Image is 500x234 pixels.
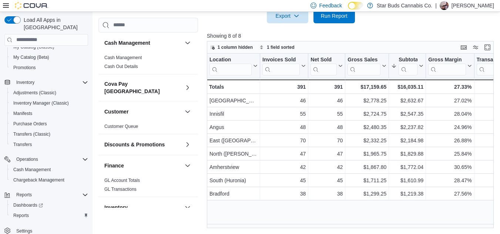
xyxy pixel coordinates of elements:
span: Purchase Orders [13,121,47,127]
span: Chargeback Management [10,176,88,184]
p: Star Buds Cannabis Co. [377,1,432,10]
span: Adjustments (Classic) [10,88,88,97]
span: 1 field sorted [267,44,295,50]
span: Export [271,9,304,23]
span: Dashboards [10,201,88,210]
a: GL Account Totals [104,177,140,183]
a: Promotions [10,63,39,72]
button: Transfers (Classic) [7,129,91,139]
button: Cova Pay [GEOGRAPHIC_DATA] [183,83,192,92]
span: Inventory Manager (Classic) [10,99,88,108]
div: Eric Dawes [440,1,449,10]
p: | [435,1,437,10]
span: My Catalog (Classic) [13,44,54,50]
div: Totals [209,82,258,91]
button: Inventory Manager (Classic) [7,98,91,108]
button: Customer [104,108,182,115]
button: Promotions [7,62,91,73]
span: Cash Management [104,54,142,60]
a: Dashboards [7,200,91,210]
span: My Catalog (Classic) [10,43,88,51]
p: [PERSON_NAME] [452,1,494,10]
button: Manifests [7,108,91,119]
button: Finance [104,162,182,169]
button: Adjustments (Classic) [7,88,91,98]
div: 391 [262,82,306,91]
button: Export [267,9,308,23]
span: Manifests [13,111,32,116]
span: Run Report [321,12,348,20]
button: Chargeback Management [7,175,91,185]
span: Cash Out Details [104,63,138,69]
a: My Catalog (Beta) [10,53,52,62]
h3: Inventory [104,203,128,211]
div: 27.33% [428,82,472,91]
button: Inventory [183,203,192,211]
span: Reports [13,213,29,218]
button: Finance [183,161,192,170]
h3: Finance [104,162,124,169]
span: Transfers [13,142,32,147]
a: Reports [10,211,32,220]
span: Purchase Orders [10,119,88,128]
span: Transfers (Classic) [10,130,88,139]
button: Cash Management [183,38,192,47]
span: Operations [13,155,88,164]
span: Inventory Manager (Classic) [13,100,69,106]
span: My Catalog (Beta) [13,54,49,60]
button: Reports [13,190,35,199]
span: GL Account Totals [104,177,140,183]
button: Inventory [1,77,91,88]
a: Customer Queue [104,123,138,129]
button: Reports [7,210,91,221]
a: Chargeback Management [10,176,67,184]
span: Settings [16,228,32,234]
a: Adjustments (Classic) [10,88,59,97]
p: Showing 8 of 8 [207,32,497,40]
span: Inventory [13,78,88,87]
button: Inventory [13,78,37,87]
input: Dark Mode [348,2,363,10]
div: Cash Management [98,53,198,74]
button: Inventory [104,203,182,211]
button: Customer [183,107,192,116]
h3: Cash Management [104,39,150,46]
span: Promotions [13,65,36,71]
a: Cash Management [10,165,54,174]
div: $16,035.11 [391,82,423,91]
span: Load All Apps in [GEOGRAPHIC_DATA] [21,16,88,31]
span: Dashboards [13,202,43,208]
div: Customer [98,122,198,133]
button: 1 column hidden [207,43,256,52]
span: Transfers [10,140,88,149]
button: Operations [1,154,91,165]
span: Manifests [10,109,88,118]
span: Adjustments (Classic) [13,90,56,96]
span: Reports [10,211,88,220]
a: Transfers (Classic) [10,130,53,139]
img: Cova [15,2,48,9]
span: My Catalog (Beta) [10,53,88,62]
a: Inventory Manager (Classic) [10,99,72,108]
a: Dashboards [10,201,46,210]
a: Purchase Orders [10,119,50,128]
button: Display options [471,43,480,52]
span: Cash Management [13,167,51,173]
span: Chargeback Management [13,177,64,183]
span: GL Transactions [104,186,137,192]
span: Promotions [10,63,88,72]
h3: Customer [104,108,128,115]
a: My Catalog (Classic) [10,43,57,51]
div: $17,159.65 [348,82,386,91]
button: Reports [1,190,91,200]
button: Discounts & Promotions [104,140,182,148]
a: Cash Out Details [104,64,138,69]
a: GL Transactions [104,186,137,191]
button: My Catalog (Beta) [7,52,91,62]
button: Cova Pay [GEOGRAPHIC_DATA] [104,80,182,95]
div: 391 [311,82,343,91]
button: Operations [13,155,41,164]
button: 1 field sorted [256,43,298,52]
